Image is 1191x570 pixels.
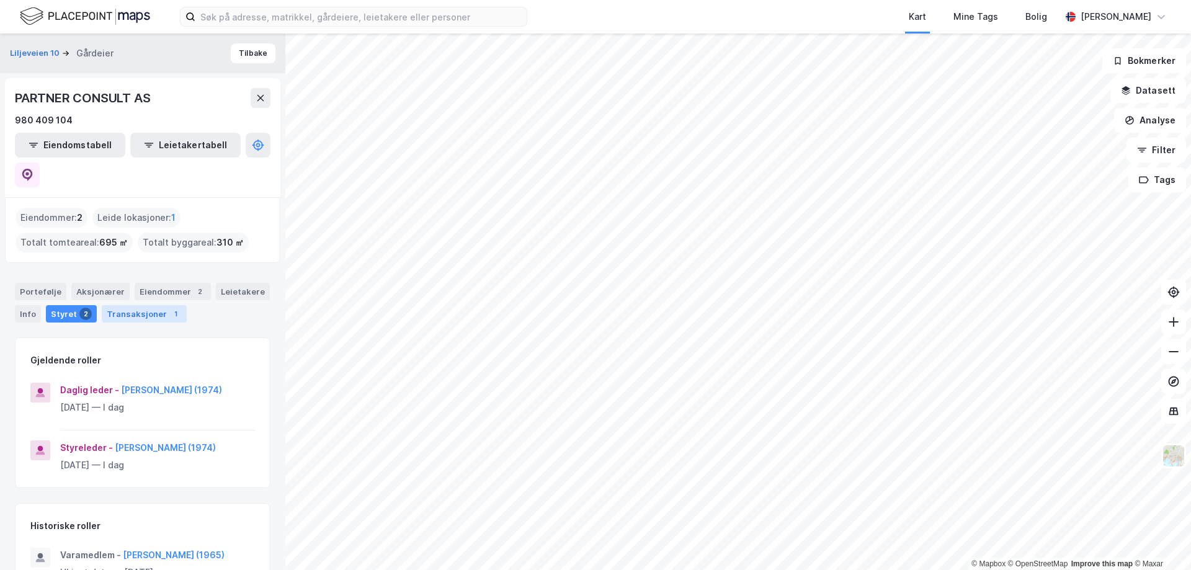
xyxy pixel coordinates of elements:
div: 1 [169,308,182,320]
div: 980 409 104 [15,113,73,128]
button: Tags [1128,167,1186,192]
div: Leide lokasjoner : [92,208,181,228]
div: [DATE] — I dag [60,400,255,415]
div: Transaksjoner [102,305,187,323]
a: OpenStreetMap [1008,559,1068,568]
iframe: Chat Widget [1129,510,1191,570]
div: Portefølje [15,283,66,300]
a: Improve this map [1071,559,1133,568]
div: Gårdeier [76,46,114,61]
div: [PERSON_NAME] [1081,9,1151,24]
div: Eiendommer [135,283,211,300]
button: Filter [1126,138,1186,163]
div: PARTNER CONSULT AS [15,88,153,108]
a: Mapbox [971,559,1006,568]
div: 2 [194,285,206,298]
div: Totalt tomteareal : [16,233,133,252]
div: Info [15,305,41,323]
button: Bokmerker [1102,48,1186,73]
div: Gjeldende roller [30,353,101,368]
span: 1 [171,210,176,225]
div: Historiske roller [30,519,100,533]
span: 2 [77,210,83,225]
div: Mine Tags [953,9,998,24]
button: Tilbake [231,43,275,63]
div: Totalt byggareal : [138,233,249,252]
button: Liljeveien 10 [10,47,62,60]
div: 2 [79,308,92,320]
span: 310 ㎡ [216,235,244,250]
button: Eiendomstabell [15,133,125,158]
div: Kart [909,9,926,24]
button: Leietakertabell [130,133,241,158]
div: Kontrollprogram for chat [1129,510,1191,570]
div: Aksjonærer [71,283,130,300]
div: Bolig [1025,9,1047,24]
span: 695 ㎡ [99,235,128,250]
div: [DATE] — I dag [60,458,255,473]
img: logo.f888ab2527a4732fd821a326f86c7f29.svg [20,6,150,27]
button: Datasett [1110,78,1186,103]
div: Styret [46,305,97,323]
div: Eiendommer : [16,208,87,228]
div: Leietakere [216,283,270,300]
button: Analyse [1114,108,1186,133]
input: Søk på adresse, matrikkel, gårdeiere, leietakere eller personer [195,7,527,26]
img: Z [1162,444,1185,468]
